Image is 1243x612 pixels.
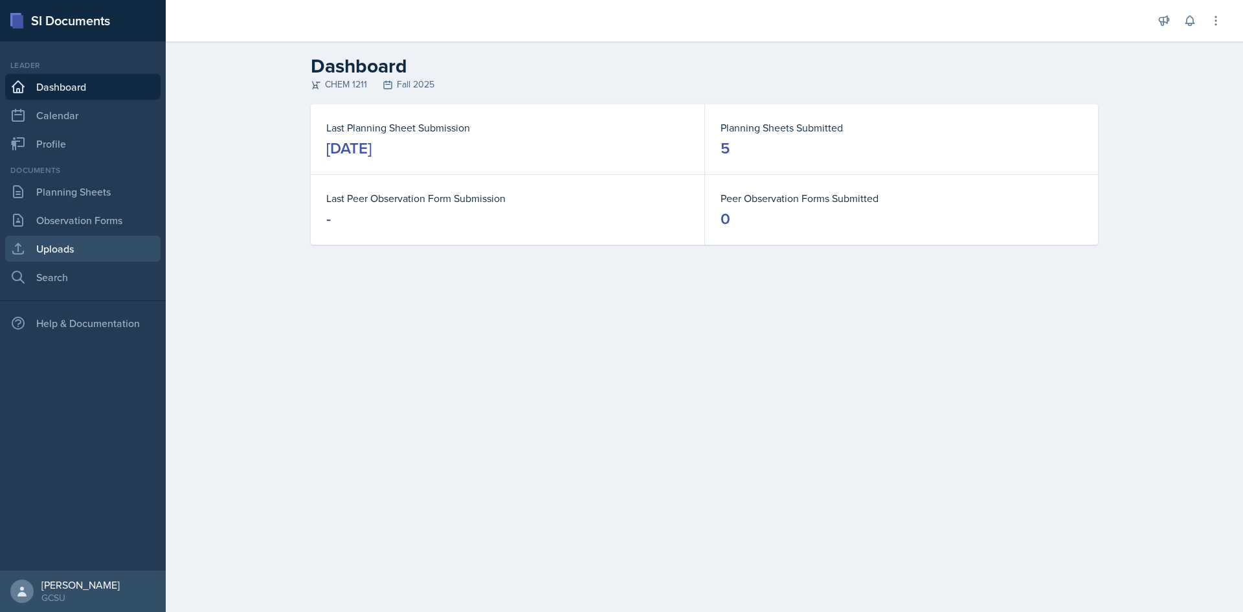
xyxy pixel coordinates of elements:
div: [PERSON_NAME] [41,578,120,591]
dt: Planning Sheets Submitted [721,120,1082,135]
dt: Last Planning Sheet Submission [326,120,689,135]
dt: Peer Observation Forms Submitted [721,190,1082,206]
a: Calendar [5,102,161,128]
a: Search [5,264,161,290]
a: Observation Forms [5,207,161,233]
a: Planning Sheets [5,179,161,205]
a: Uploads [5,236,161,262]
div: [DATE] [326,138,372,159]
div: Leader [5,60,161,71]
a: Profile [5,131,161,157]
div: 5 [721,138,730,159]
div: Help & Documentation [5,310,161,336]
div: GCSU [41,591,120,604]
a: Dashboard [5,74,161,100]
dt: Last Peer Observation Form Submission [326,190,689,206]
div: CHEM 1211 Fall 2025 [311,78,1098,91]
div: 0 [721,209,730,229]
div: - [326,209,331,229]
div: Documents [5,164,161,176]
h2: Dashboard [311,54,1098,78]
